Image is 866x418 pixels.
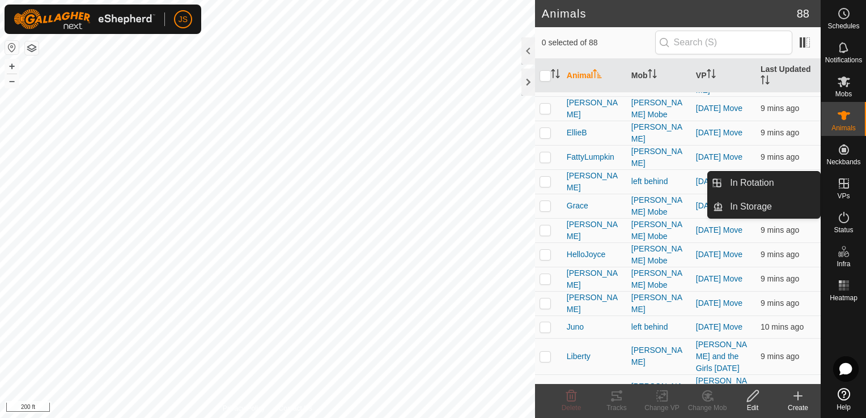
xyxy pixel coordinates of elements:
[279,403,312,413] a: Contact Us
[825,57,862,63] span: Notifications
[567,321,584,333] span: Juno
[696,62,747,95] a: trainer for [PERSON_NAME]
[567,127,587,139] span: EllieB
[730,200,772,214] span: In Storage
[830,295,857,301] span: Heatmap
[542,7,797,20] h2: Animals
[761,322,804,331] span: 23 Aug 2025, 2:35 pm
[567,219,622,242] span: [PERSON_NAME]
[723,172,820,194] a: In Rotation
[696,274,742,283] a: [DATE] Move
[631,321,687,333] div: left behind
[567,170,622,194] span: [PERSON_NAME]
[25,41,39,55] button: Map Layers
[223,403,265,413] a: Privacy Policy
[631,243,687,267] div: [PERSON_NAME] Mobe
[5,59,19,73] button: +
[834,227,853,233] span: Status
[627,59,691,93] th: Mob
[730,176,774,190] span: In Rotation
[631,176,687,187] div: left behind
[837,193,850,199] span: VPs
[685,403,730,413] div: Change Mob
[761,250,799,259] span: 23 Aug 2025, 2:36 pm
[631,219,687,242] div: [PERSON_NAME] Mobe
[761,274,799,283] span: 23 Aug 2025, 2:36 pm
[567,351,591,362] span: Liberty
[631,344,687,368] div: [PERSON_NAME]
[551,71,560,80] p-sorticon: Activate to sort
[14,9,155,29] img: Gallagher Logo
[708,195,820,218] li: In Storage
[696,322,742,331] a: [DATE] Move
[696,104,742,113] a: [DATE] Move
[696,177,742,186] a: [DATE] Move
[797,5,809,22] span: 88
[631,97,687,121] div: [PERSON_NAME] Mobe
[827,23,859,29] span: Schedules
[179,14,188,25] span: JS
[567,151,614,163] span: FattyLumpkin
[826,159,860,165] span: Neckbands
[761,352,799,361] span: 23 Aug 2025, 2:36 pm
[696,128,742,137] a: [DATE] Move
[567,249,605,261] span: HelloJoyce
[696,225,742,234] a: [DATE] Move
[696,340,747,373] a: [PERSON_NAME] and the Girls [DATE]
[761,152,799,161] span: 23 Aug 2025, 2:36 pm
[631,292,687,315] div: [PERSON_NAME]
[831,125,856,131] span: Animals
[655,31,792,54] input: Search (S)
[593,71,602,80] p-sorticon: Activate to sort
[631,267,687,291] div: [PERSON_NAME] Mobe
[631,194,687,218] div: [PERSON_NAME] Mobe
[691,59,756,93] th: VP
[696,376,747,409] a: [PERSON_NAME] and the Girls [DATE]
[723,195,820,218] a: In Storage
[562,404,581,412] span: Delete
[761,298,799,308] span: 23 Aug 2025, 2:36 pm
[761,104,799,113] span: 23 Aug 2025, 2:36 pm
[567,200,588,212] span: Grace
[567,97,622,121] span: [PERSON_NAME]
[696,250,742,259] a: [DATE] Move
[562,59,627,93] th: Animal
[761,225,799,234] span: 23 Aug 2025, 2:36 pm
[567,267,622,291] span: [PERSON_NAME]
[542,37,655,49] span: 0 selected of 88
[707,71,716,80] p-sorticon: Activate to sort
[756,59,821,93] th: Last Updated
[567,292,622,315] span: [PERSON_NAME]
[5,41,19,54] button: Reset Map
[594,403,639,413] div: Tracks
[631,121,687,145] div: [PERSON_NAME]
[648,71,657,80] p-sorticon: Activate to sort
[730,403,775,413] div: Edit
[837,404,851,411] span: Help
[761,128,799,137] span: 23 Aug 2025, 2:36 pm
[631,381,687,404] div: [PERSON_NAME]
[837,261,850,267] span: Infra
[696,298,742,308] a: [DATE] Move
[5,74,19,88] button: –
[639,403,685,413] div: Change VP
[708,172,820,194] li: In Rotation
[696,201,742,210] a: [DATE] Move
[696,152,742,161] a: [DATE] Move
[835,91,852,97] span: Mobs
[821,383,866,415] a: Help
[761,77,770,86] p-sorticon: Activate to sort
[631,146,687,169] div: [PERSON_NAME]
[775,403,821,413] div: Create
